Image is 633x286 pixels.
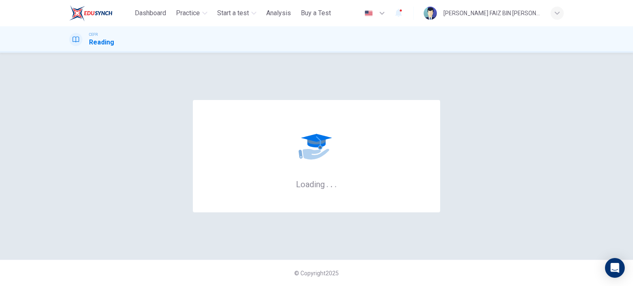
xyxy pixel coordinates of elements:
[424,7,437,20] img: Profile picture
[330,177,333,190] h6: .
[266,8,291,18] span: Analysis
[135,8,166,18] span: Dashboard
[89,32,98,37] span: CEFR
[298,6,334,21] button: Buy a Test
[363,10,374,16] img: en
[605,258,625,278] div: Open Intercom Messenger
[69,5,131,21] a: ELTC logo
[176,8,200,18] span: Practice
[217,8,249,18] span: Start a test
[443,8,541,18] div: [PERSON_NAME] FAIZ BIN [PERSON_NAME]
[294,270,339,277] span: © Copyright 2025
[334,177,337,190] h6: .
[131,6,169,21] button: Dashboard
[69,5,113,21] img: ELTC logo
[263,6,294,21] button: Analysis
[326,177,329,190] h6: .
[301,8,331,18] span: Buy a Test
[173,6,211,21] button: Practice
[296,179,337,189] h6: Loading
[89,37,114,47] h1: Reading
[214,6,260,21] button: Start a test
